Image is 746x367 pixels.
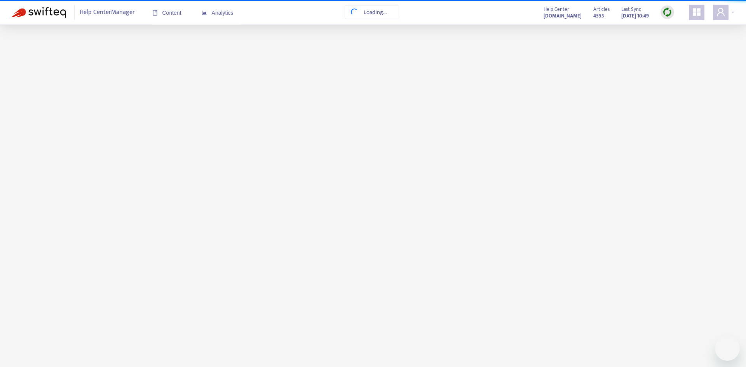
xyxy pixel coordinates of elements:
[12,7,66,18] img: Swifteq
[593,12,604,20] strong: 4553
[593,5,610,14] span: Articles
[544,11,582,20] a: [DOMAIN_NAME]
[544,12,582,20] strong: [DOMAIN_NAME]
[621,12,649,20] strong: [DATE] 10:49
[544,5,569,14] span: Help Center
[715,336,740,361] iframe: Button to launch messaging window
[152,10,181,16] span: Content
[202,10,207,16] span: area-chart
[202,10,234,16] span: Analytics
[152,10,158,16] span: book
[662,7,672,17] img: sync.dc5367851b00ba804db3.png
[692,7,701,17] span: appstore
[716,7,725,17] span: user
[621,5,641,14] span: Last Sync
[80,5,135,20] span: Help Center Manager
